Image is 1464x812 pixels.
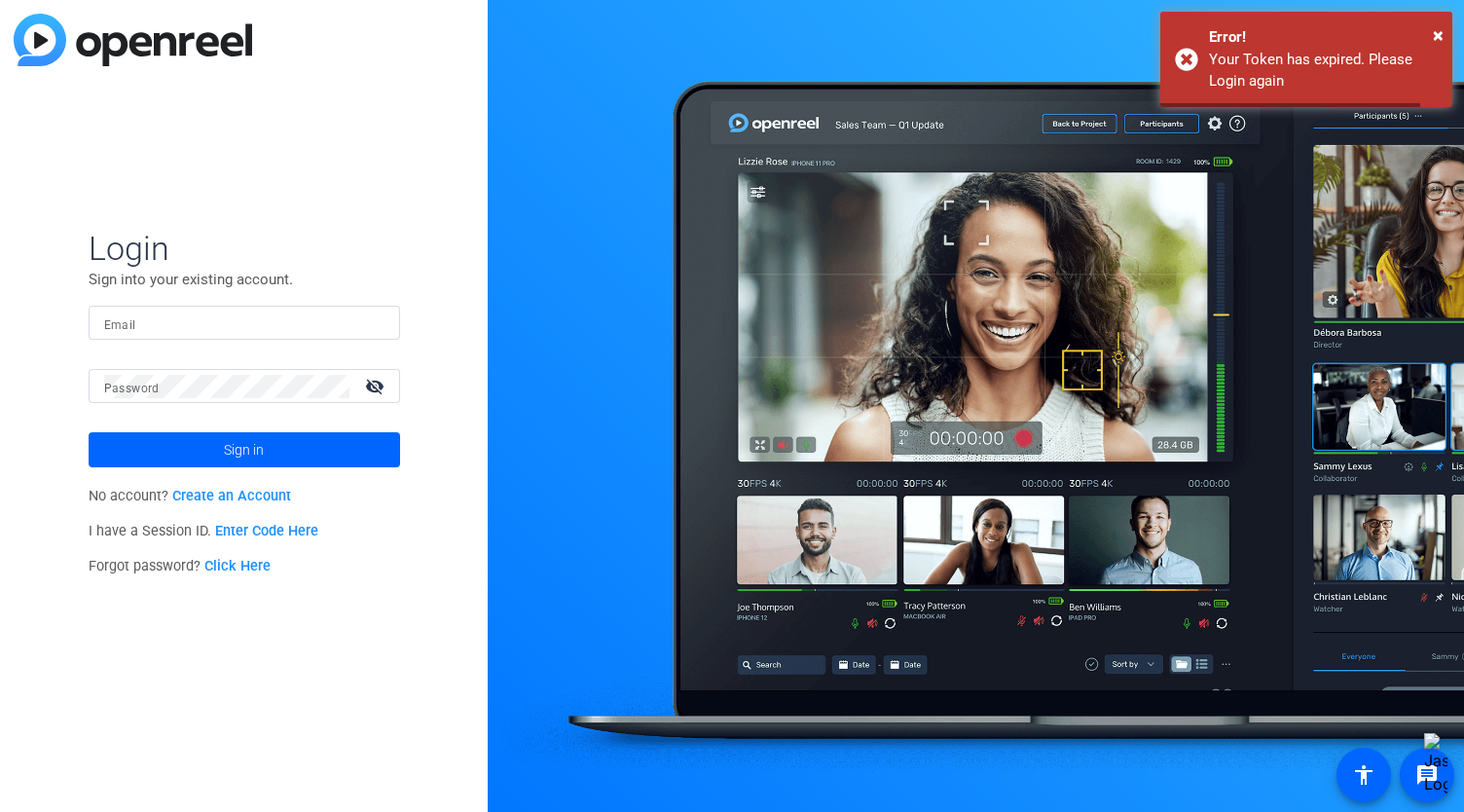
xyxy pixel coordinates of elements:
[1433,20,1444,50] button: Close
[1415,763,1439,787] mat-icon: message
[353,372,400,400] mat-icon: visibility_off
[14,14,252,66] img: blue-gradient.svg
[89,432,400,467] button: Sign in
[1209,26,1438,49] div: Error!
[104,382,160,395] mat-label: Password
[215,523,318,539] a: Enter Code Here
[89,523,319,539] span: I have a Session ID.
[89,269,400,290] p: Sign into your existing account.
[104,318,136,332] mat-label: Email
[1433,23,1444,47] span: ×
[89,228,400,269] span: Login
[1352,763,1375,787] mat-icon: accessibility
[89,488,292,504] span: No account?
[172,488,291,504] a: Create an Account
[224,425,264,474] span: Sign in
[104,312,384,335] input: Enter Email Address
[204,558,271,574] a: Click Here
[1209,49,1438,92] div: Your Token has expired. Please Login again
[89,558,272,574] span: Forgot password?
